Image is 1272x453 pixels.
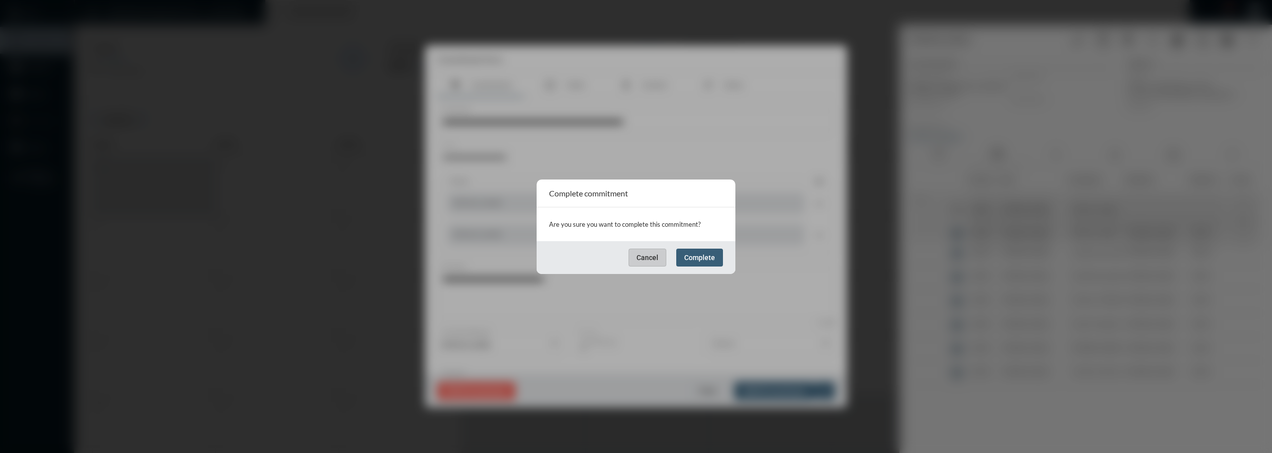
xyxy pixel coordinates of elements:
span: Complete [684,254,715,262]
h2: Complete commitment [549,188,628,198]
button: Complete [676,249,723,267]
button: Cancel [629,249,666,267]
p: Are you sure you want to complete this commitment? [549,217,723,231]
span: Cancel [636,254,658,262]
